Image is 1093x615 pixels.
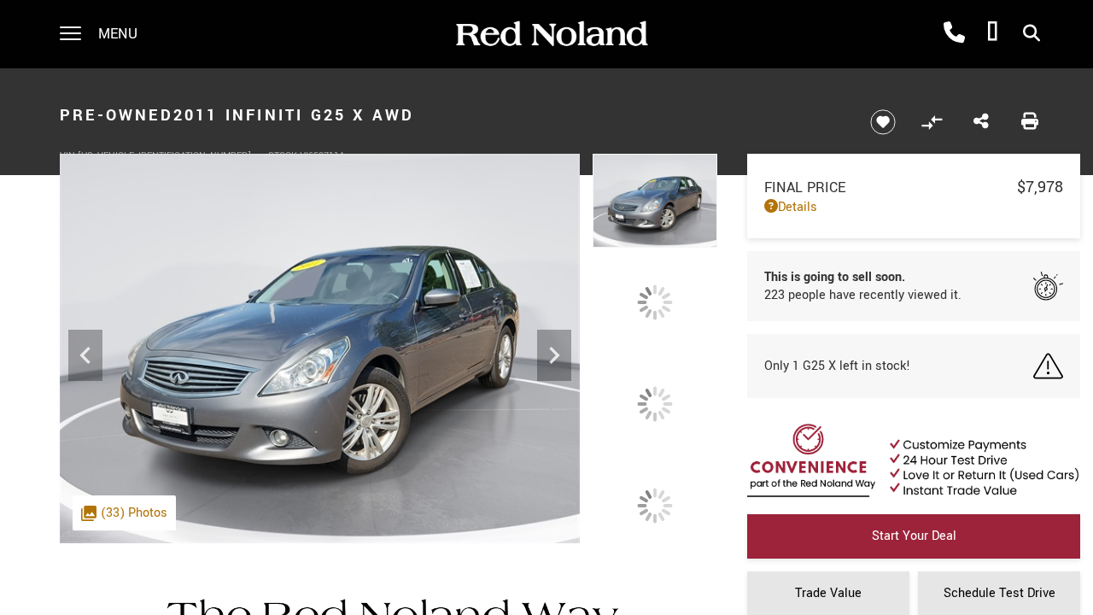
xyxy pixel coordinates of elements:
[973,111,989,133] a: Share this Pre-Owned 2011 INFINITI G25 X AWD
[60,154,580,543] img: Used 2011 Gray INFINITI X image 1
[60,149,78,162] span: VIN:
[764,198,1063,216] a: Details
[60,81,841,149] h1: 2011 INFINITI G25 X AWD
[268,149,300,162] span: Stock:
[1017,176,1063,198] span: $7,978
[764,176,1063,198] a: Final Price $7,978
[764,268,961,286] span: This is going to sell soon.
[1021,111,1038,133] a: Print this Pre-Owned 2011 INFINITI G25 X AWD
[453,20,649,50] img: Red Noland Auto Group
[764,178,1017,197] span: Final Price
[593,154,717,248] img: Used 2011 Gray INFINITI X image 1
[78,149,251,162] span: [US_VEHICLE_IDENTIFICATION_NUMBER]
[795,584,862,602] span: Trade Value
[73,495,176,530] div: (33) Photos
[944,584,1055,602] span: Schedule Test Drive
[747,514,1080,559] a: Start Your Deal
[60,104,173,126] strong: Pre-Owned
[919,109,944,135] button: Compare vehicle
[864,108,902,136] button: Save vehicle
[300,149,345,162] span: UI650711A
[764,357,910,375] span: Only 1 G25 X left in stock!
[764,286,961,304] span: 223 people have recently viewed it.
[872,527,956,545] span: Start Your Deal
